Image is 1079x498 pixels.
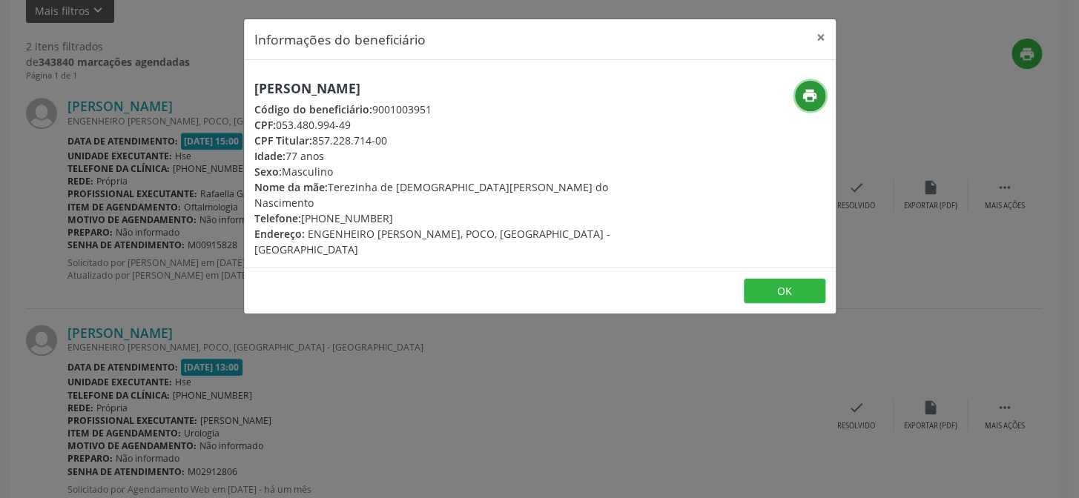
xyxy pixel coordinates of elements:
span: Nome da mãe: [254,180,328,194]
h5: Informações do beneficiário [254,30,426,49]
span: Idade: [254,149,286,163]
span: Sexo: [254,165,282,179]
div: Masculino [254,164,628,179]
span: ENGENHEIRO [PERSON_NAME], POCO, [GEOGRAPHIC_DATA] - [GEOGRAPHIC_DATA] [254,227,610,256]
span: Endereço: [254,227,305,241]
i: print [802,87,818,104]
button: print [795,81,825,111]
div: 77 anos [254,148,628,164]
div: [PHONE_NUMBER] [254,210,628,226]
button: Close [806,19,836,56]
div: 053.480.994-49 [254,117,628,133]
div: 857.228.714-00 [254,133,628,148]
span: Código do beneficiário: [254,102,372,116]
h5: [PERSON_NAME] [254,81,628,96]
button: OK [744,279,825,304]
div: 9001003951 [254,102,628,117]
span: CPF: [254,118,276,132]
span: CPF Titular: [254,133,312,147]
span: Telefone: [254,211,301,225]
div: Terezinha de [DEMOGRAPHIC_DATA][PERSON_NAME] do Nascimento [254,179,628,210]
